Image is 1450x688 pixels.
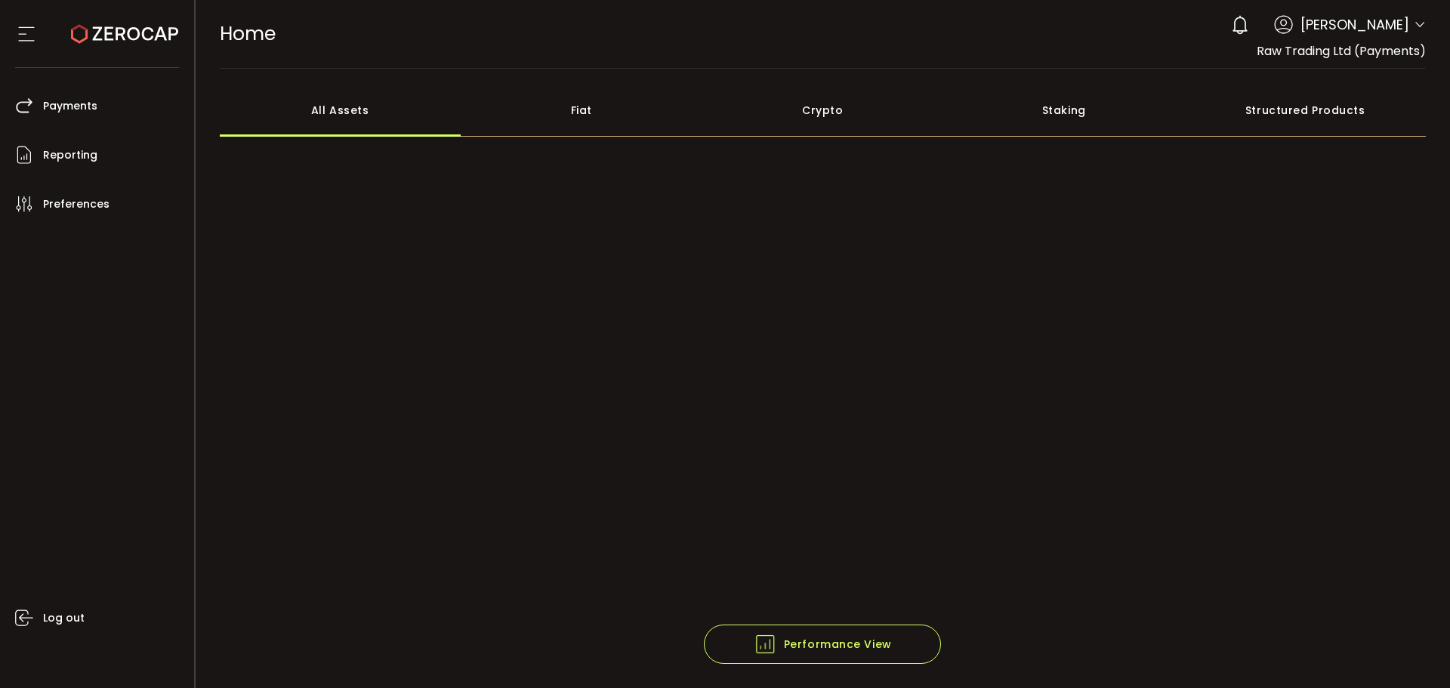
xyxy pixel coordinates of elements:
div: Fiat [461,84,702,137]
div: Staking [943,84,1185,137]
button: Performance View [704,625,941,664]
div: Structured Products [1185,84,1427,137]
div: All Assets [220,84,461,137]
iframe: Chat Widget [1374,615,1450,688]
span: Home [220,20,276,47]
span: Reporting [43,144,97,166]
div: Crypto [702,84,944,137]
span: Preferences [43,193,110,215]
span: [PERSON_NAME] [1300,14,1409,35]
span: Raw Trading Ltd (Payments) [1257,42,1426,60]
span: Log out [43,607,85,629]
span: Performance View [754,633,892,656]
span: Payments [43,95,97,117]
